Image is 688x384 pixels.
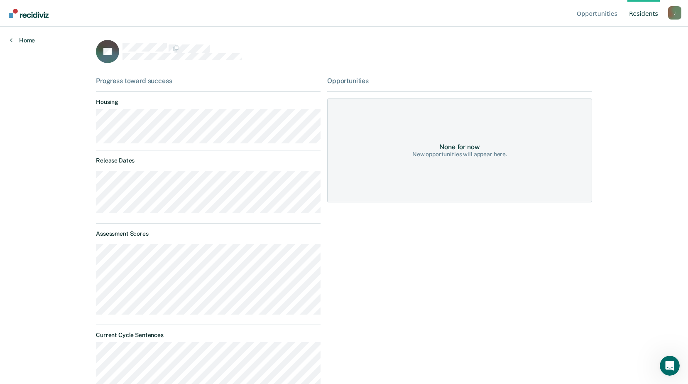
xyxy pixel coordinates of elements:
dt: Current Cycle Sentences [96,332,321,339]
iframe: Intercom live chat [660,356,680,376]
dt: Assessment Scores [96,230,321,237]
img: Recidiviz [9,9,49,18]
div: None for now [439,143,480,151]
div: Opportunities [327,77,592,85]
dt: Release Dates [96,157,321,164]
div: J [668,6,681,20]
div: New opportunities will appear here. [412,151,507,158]
dt: Housing [96,98,321,106]
a: Home [10,37,35,44]
div: Progress toward success [96,77,321,85]
button: Profile dropdown button [668,6,681,20]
